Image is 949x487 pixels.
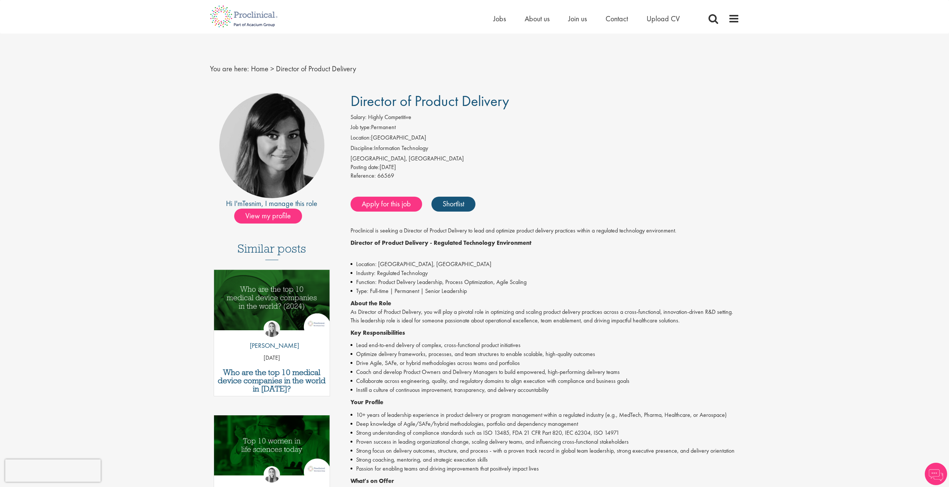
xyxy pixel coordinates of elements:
[214,270,330,336] a: Link to a post
[351,163,739,172] div: [DATE]
[351,377,739,385] li: Collaborate across engineering, quality, and regulatory domains to align execution with complianc...
[351,134,739,144] li: [GEOGRAPHIC_DATA]
[234,209,302,224] span: View my profile
[264,466,280,483] img: Hannah Burke
[218,368,326,393] a: Who are the top 10 medical device companies in the world in [DATE]?
[214,354,330,362] p: [DATE]
[351,239,531,247] strong: Director of Product Delivery - Regulated Technology Environment
[351,134,371,142] label: Location:
[219,93,324,198] img: imeage of recruiter Tesnim Chagklil
[242,199,261,208] a: Tesnim
[351,278,739,287] li: Function: Product Delivery Leadership, Process Optimization, Agile Scaling
[351,163,380,171] span: Posting date:
[238,242,306,260] h3: Similar posts
[351,123,371,132] label: Job type:
[431,197,475,212] a: Shortlist
[264,321,280,337] img: Hannah Burke
[351,398,383,406] strong: Your Profile
[351,419,739,428] li: Deep knowledge of Agile/SAFe/hybrid methodologies, portfolio and dependency management
[210,64,249,74] span: You are here:
[647,14,680,24] a: Upload CV
[244,321,299,354] a: Hannah Burke [PERSON_NAME]
[214,415,330,475] img: Top 10 women in life sciences today
[351,287,739,296] li: Type: Full-time | Permanent | Senior Leadership
[351,385,739,394] li: Instill a culture of continuous improvement, transparency, and delivery accountability
[351,410,739,419] li: 10+ years of leadership experience in product delivery or program management within a regulated i...
[351,123,739,134] li: Permanent
[351,144,739,154] li: Information Technology
[377,172,394,179] span: 66569
[214,415,330,481] a: Link to a post
[368,113,411,121] span: Highly Competitive
[351,91,509,110] span: Director of Product Delivery
[351,350,739,359] li: Optimize delivery frameworks, processes, and team structures to enable scalable, high-quality out...
[351,144,374,153] label: Discipline:
[270,64,274,74] span: >
[351,455,739,464] li: Strong coaching, mentoring, and strategic execution skills
[351,446,739,455] li: Strong focus on delivery outcomes, structure, and process - with a proven track record in global ...
[351,329,405,337] strong: Key Responsibilities
[351,227,739,235] p: Proclinical is seeking a Director of Product Delivery to lead and optimize product delivery pract...
[210,198,334,209] div: Hi I'm , I manage this role
[351,477,394,485] strong: What's on Offer
[276,64,356,74] span: Director of Product Delivery
[351,437,739,446] li: Proven success in leading organizational change, scaling delivery teams, and influencing cross-fu...
[5,459,101,482] iframe: reCAPTCHA
[568,14,587,24] a: Join us
[525,14,550,24] a: About us
[214,270,330,330] img: Top 10 Medical Device Companies 2024
[351,197,422,212] a: Apply for this job
[351,260,739,269] li: Location: [GEOGRAPHIC_DATA], [GEOGRAPHIC_DATA]
[351,368,739,377] li: Coach and develop Product Owners and Delivery Managers to build empowered, high-performing delive...
[351,464,739,473] li: Passion for enabling teams and driving improvements that positively impact lives
[925,463,947,485] img: Chatbot
[606,14,628,24] a: Contact
[351,359,739,368] li: Drive Agile, SAFe, or hybrid methodologies across teams and portfolios
[351,341,739,350] li: Lead end-to-end delivery of complex, cross-functional product initiatives
[244,341,299,350] p: [PERSON_NAME]
[351,269,739,278] li: Industry: Regulated Technology
[351,172,376,180] label: Reference:
[251,64,268,74] a: breadcrumb link
[351,299,391,307] strong: About the Role
[351,299,739,325] p: As Director of Product Delivery, you will play a pivotal role in optimizing and scaling product d...
[351,113,367,122] label: Salary:
[234,210,309,220] a: View my profile
[493,14,506,24] a: Jobs
[351,154,739,163] div: [GEOGRAPHIC_DATA], [GEOGRAPHIC_DATA]
[351,428,739,437] li: Strong understanding of compliance standards such as ISO 13485, FDA 21 CFR Part 820, IEC 62304, I...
